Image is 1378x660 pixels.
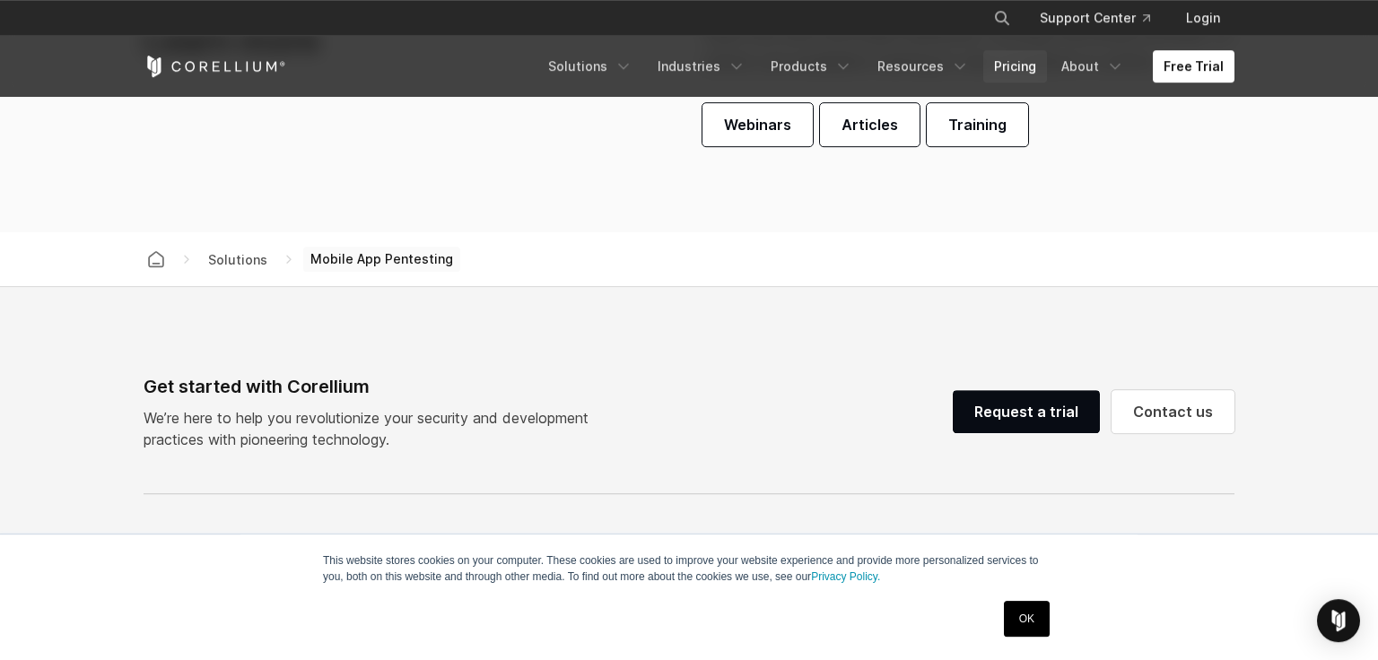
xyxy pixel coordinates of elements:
a: Webinars [702,103,813,146]
a: OK [1004,601,1050,637]
a: Articles [820,103,920,146]
button: Search [986,2,1018,34]
p: This website stores cookies on your computer. These cookies are used to improve your website expe... [323,552,1055,585]
div: Get started with Corellium [144,373,603,400]
a: Request a trial [953,390,1100,433]
a: Login [1172,2,1234,34]
div: Solutions [201,250,275,269]
a: Corellium Home [144,56,286,77]
div: Navigation Menu [537,50,1234,82]
div: Open Intercom Messenger [1317,599,1360,642]
span: Solutions [201,248,275,271]
p: We’re here to help you revolutionize your security and development practices with pioneering tech... [144,407,603,450]
a: Solutions [537,50,643,82]
a: Corellium home [140,247,172,272]
a: Pricing [983,50,1047,82]
span: Training [948,114,1007,135]
span: Mobile App Pentesting [303,247,460,272]
a: Products [760,50,863,82]
a: Contact us [1112,390,1234,433]
span: Articles [842,114,898,135]
a: Privacy Policy. [811,570,880,583]
a: Industries [647,50,756,82]
a: Support Center [1025,2,1164,34]
div: Navigation Menu [972,2,1234,34]
span: Webinars [724,114,791,135]
a: Training [927,103,1028,146]
a: Free Trial [1153,50,1234,82]
a: About [1051,50,1135,82]
a: Resources [867,50,980,82]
